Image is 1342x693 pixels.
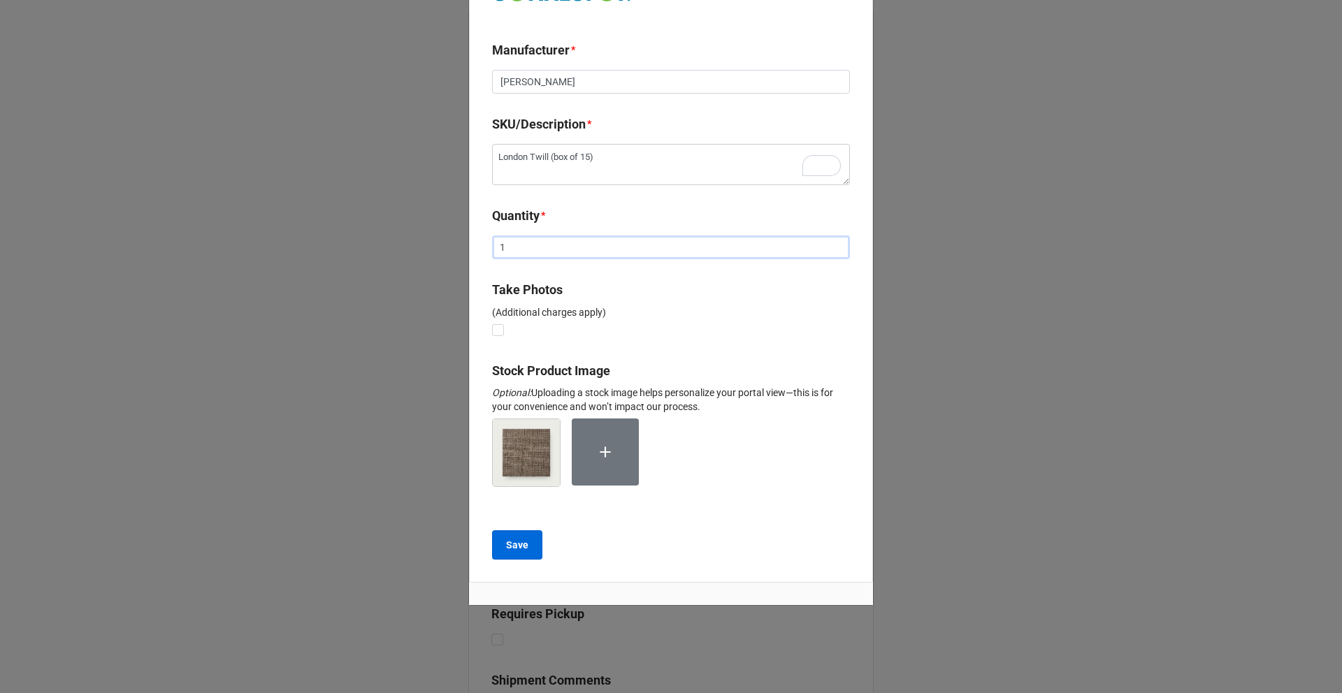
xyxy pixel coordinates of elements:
[492,530,542,560] button: Save
[492,418,572,498] div: image.png
[492,305,850,319] p: (Additional charges apply)
[492,144,850,185] textarea: To enrich screen reader interactions, please activate Accessibility in Grammarly extension settings
[492,115,586,134] label: SKU/Description
[493,419,560,486] img: sM2wGVf3i9MSNYOnkjEX5Ku2vSH0elieDCOpEgxD2iQ
[492,361,610,381] label: Stock Product Image
[492,280,563,300] label: Take Photos
[506,538,528,553] b: Save
[492,206,540,226] label: Quantity
[492,387,531,398] em: Optional:
[492,386,850,414] p: Uploading a stock image helps personalize your portal view—this is for your convenience and won’t...
[492,41,570,60] label: Manufacturer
